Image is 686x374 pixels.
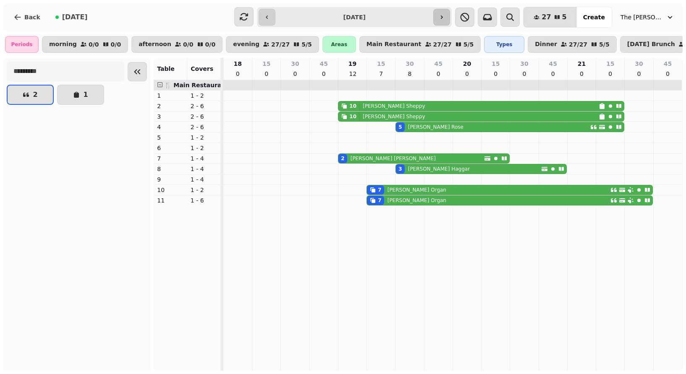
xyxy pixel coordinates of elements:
p: 0 / 0 [111,42,121,47]
p: 0 [292,70,298,78]
button: Back [7,7,47,27]
p: afternoon [139,41,171,48]
p: 27 / 27 [569,42,587,47]
p: 45 [319,60,327,68]
p: 6 [157,144,184,152]
p: 2 - 6 [191,123,217,131]
p: 0 [607,70,614,78]
p: Main Restaurant [367,41,422,48]
p: 0 [463,70,470,78]
p: [PERSON_NAME] [PERSON_NAME] [351,155,436,162]
p: 5 [157,133,184,142]
p: 0 [263,70,270,78]
p: 0 [435,70,442,78]
button: 275 [524,7,576,27]
p: 27 / 27 [271,42,290,47]
div: 10 [349,103,356,109]
p: [PERSON_NAME] Organ [388,187,446,193]
p: morning [49,41,77,48]
p: 0 [578,70,585,78]
p: 12 [349,70,356,78]
div: 7 [378,197,381,204]
p: 5 / 5 [463,42,474,47]
p: 5 / 5 [599,42,610,47]
p: 1 [83,91,88,98]
p: 0 [550,70,556,78]
p: 1 - 4 [191,165,217,173]
button: Main Restaurant27/275/5 [359,36,481,53]
p: 20 [463,60,471,68]
span: Back [24,14,40,20]
button: 2 [7,85,54,105]
p: 11 [157,196,184,205]
span: Table [157,65,175,72]
div: Types [484,36,524,53]
p: 15 [262,60,270,68]
p: 1 - 2 [191,133,217,142]
p: Dinner [535,41,557,48]
p: 10 [157,186,184,194]
p: 27 / 27 [433,42,452,47]
p: 1 [157,91,184,100]
div: 7 [378,187,381,193]
button: Collapse sidebar [128,62,147,81]
span: Covers [191,65,213,72]
p: 30 [520,60,528,68]
p: 5 / 5 [301,42,312,47]
p: 0 / 0 [205,42,216,47]
button: [DATE] [49,7,94,27]
p: 18 [233,60,241,68]
p: 30 [635,60,643,68]
button: morning0/00/0 [42,36,128,53]
p: 2 [157,102,184,110]
p: 2 - 6 [191,102,217,110]
p: evening [233,41,259,48]
p: 4 [157,123,184,131]
p: 2 [33,91,37,98]
p: [PERSON_NAME] Organ [388,197,446,204]
p: 1 - 2 [191,91,217,100]
div: 5 [398,124,402,130]
span: 🍴 Main Restaurant [164,82,228,88]
div: 2 [341,155,344,162]
p: 0 [664,70,671,78]
p: 9 [157,175,184,184]
p: 0 [636,70,642,78]
p: 30 [406,60,414,68]
div: Areas [322,36,356,53]
div: 3 [398,166,402,172]
p: 15 [492,60,500,68]
p: 0 [492,70,499,78]
p: 2 - 6 [191,112,217,121]
button: afternoon0/00/0 [131,36,223,53]
p: 0 [320,70,327,78]
p: 0 [234,70,241,78]
p: 30 [291,60,299,68]
p: 19 [348,60,356,68]
p: [PERSON_NAME] Rose [408,124,463,130]
span: The [PERSON_NAME] Nook [621,13,662,21]
p: 1 - 2 [191,144,217,152]
p: 8 [406,70,413,78]
p: 3 [157,112,184,121]
p: 1 - 6 [191,196,217,205]
p: 8 [157,165,184,173]
p: 0 [521,70,528,78]
button: evening27/275/5 [226,36,319,53]
p: 0 / 0 [89,42,99,47]
p: 7 [157,154,184,163]
div: Periods [5,36,39,53]
p: 1 - 4 [191,154,217,163]
span: Create [583,14,605,20]
button: The [PERSON_NAME] Nook [615,10,679,25]
button: Create [576,7,612,27]
span: [DATE] [62,14,88,21]
div: 10 [349,113,356,120]
p: 15 [377,60,385,68]
p: [PERSON_NAME] Sheppy [363,113,425,120]
p: [PERSON_NAME] Haggar [408,166,470,172]
p: [DATE] Brunch [627,41,675,48]
p: 45 [549,60,557,68]
span: 27 [542,14,551,21]
p: 45 [434,60,442,68]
